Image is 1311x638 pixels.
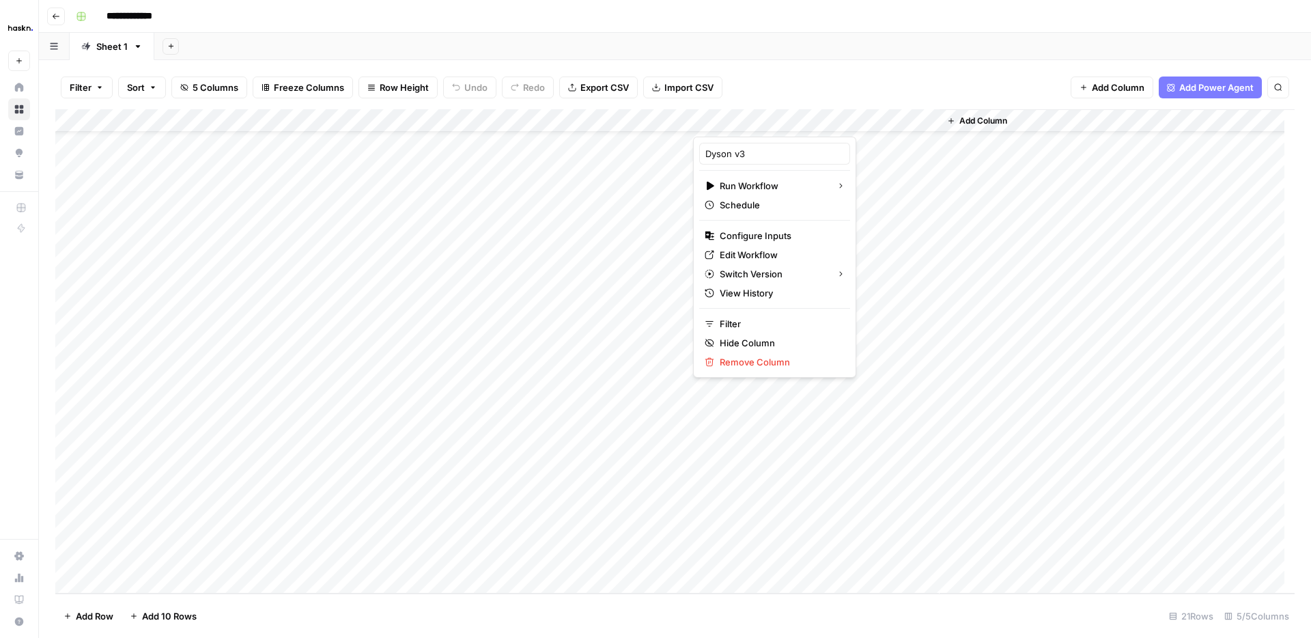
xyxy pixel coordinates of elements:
button: Add Row [55,605,122,627]
img: Haskn Logo [8,16,33,40]
span: Edit Workflow [720,248,839,262]
span: Add Column [1092,81,1144,94]
span: Import CSV [664,81,714,94]
a: Browse [8,98,30,120]
span: Hide Column [720,336,839,350]
span: 5 Columns [193,81,238,94]
button: Add 10 Rows [122,605,205,627]
button: Help + Support [8,611,30,633]
span: Row Height [380,81,429,94]
button: Undo [443,77,496,98]
span: Add Power Agent [1179,81,1254,94]
a: Settings [8,545,30,567]
a: Usage [8,567,30,589]
a: Insights [8,120,30,142]
button: Filter [61,77,113,98]
span: Export CSV [580,81,629,94]
span: Remove Column [720,355,839,369]
button: Sort [118,77,166,98]
div: 5/5 Columns [1219,605,1295,627]
button: Add Column [942,112,1013,130]
span: Switch Version [720,267,826,281]
a: Sheet 1 [70,33,154,60]
span: Freeze Columns [274,81,344,94]
div: Sheet 1 [96,40,128,53]
button: 5 Columns [171,77,247,98]
a: Opportunities [8,142,30,164]
span: Add Column [959,115,1007,127]
button: Export CSV [559,77,638,98]
span: Schedule [720,198,839,212]
button: Freeze Columns [253,77,353,98]
button: Add Power Agent [1159,77,1262,98]
span: Add 10 Rows [142,609,197,623]
span: Add Row [76,609,113,623]
span: Filter [720,317,839,331]
span: Redo [523,81,545,94]
button: Redo [502,77,554,98]
span: Configure Inputs [720,229,839,242]
span: Run Workflow [720,179,826,193]
button: Import CSV [643,77,722,98]
button: Row Height [358,77,438,98]
button: Add Column [1071,77,1153,98]
button: Workspace: Haskn [8,11,30,45]
a: Home [8,77,30,98]
span: View History [720,286,839,300]
span: Undo [464,81,488,94]
a: Your Data [8,164,30,186]
div: 21 Rows [1164,605,1219,627]
span: Filter [70,81,91,94]
a: Learning Hub [8,589,30,611]
span: Sort [127,81,145,94]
